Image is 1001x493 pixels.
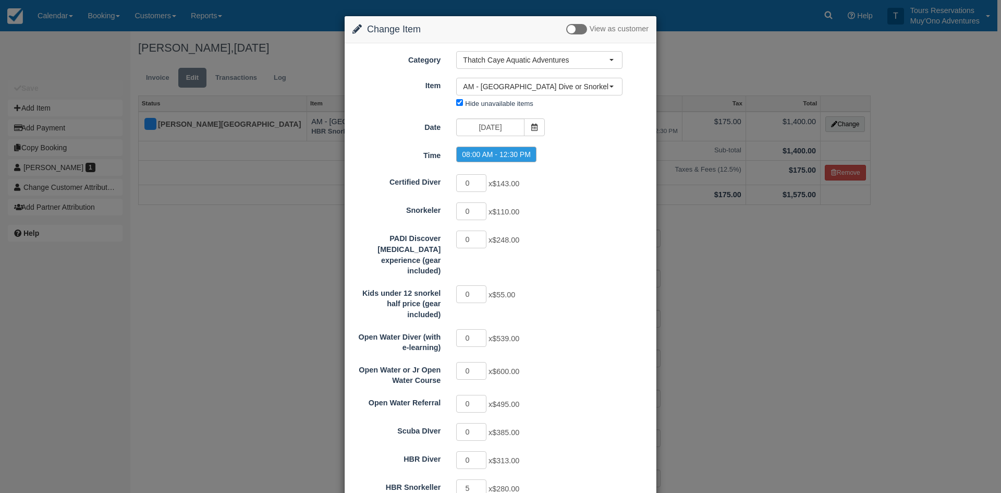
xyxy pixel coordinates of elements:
span: $280.00 [492,485,519,493]
label: Open Water or Jr Open Water Course [345,361,448,386]
span: x [489,180,519,188]
label: Certified Diver [345,173,448,188]
span: $248.00 [492,236,519,245]
label: 08:00 AM - 12:30 PM [456,147,536,162]
label: Hide unavailable items [465,100,533,107]
button: Thatch Caye Aquatic Adventures [456,51,622,69]
span: x [489,400,519,408]
input: HBR Diver [456,451,486,469]
input: Certified Diver [456,174,486,192]
span: View as customer [590,25,649,33]
span: $495.00 [492,400,519,408]
span: Thatch Caye Aquatic Adventures [463,55,609,65]
span: x [489,208,519,217]
input: Kids under 12 snorkel half price (gear included) [456,285,486,303]
input: Open Water Referral [456,395,486,413]
span: $600.00 [492,367,519,376]
span: $385.00 [492,428,519,437]
label: Kids under 12 snorkel half price (gear included) [345,284,448,320]
input: PADI Discover Scuba Diving experience (gear included) [456,231,486,248]
span: Change Item [367,24,421,34]
label: Date [345,118,448,133]
span: $539.00 [492,334,519,343]
span: x [489,236,519,245]
span: AM - [GEOGRAPHIC_DATA] Dive or Snorkel (8) [463,81,609,92]
span: $143.00 [492,180,519,188]
label: Item [345,77,448,91]
span: x [489,428,519,437]
span: $110.00 [492,208,519,217]
label: HBR Snorkeller [345,478,448,493]
span: x [489,334,519,343]
input: Snorkeler [456,202,486,220]
span: $313.00 [492,456,519,465]
input: Open Water or Jr Open Water Course [456,362,486,380]
input: Scuba DIver [456,423,486,441]
label: Category [345,51,448,66]
label: Scuba DIver [345,422,448,437]
label: Snorkeler [345,201,448,216]
label: Open Water Diver (with e-learning) [345,328,448,353]
span: x [489,456,519,465]
label: Open Water Referral [345,394,448,408]
span: x [489,485,519,493]
label: PADI Discover Scuba Diving experience (gear included) [345,230,448,276]
input: Open Water Diver (with e-learning) [456,329,486,347]
span: x [489,367,519,376]
label: HBR Diver [345,450,448,465]
span: $55.00 [492,291,515,299]
span: x [489,291,515,299]
button: AM - [GEOGRAPHIC_DATA] Dive or Snorkel (8) [456,78,622,95]
label: Time [345,147,448,161]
